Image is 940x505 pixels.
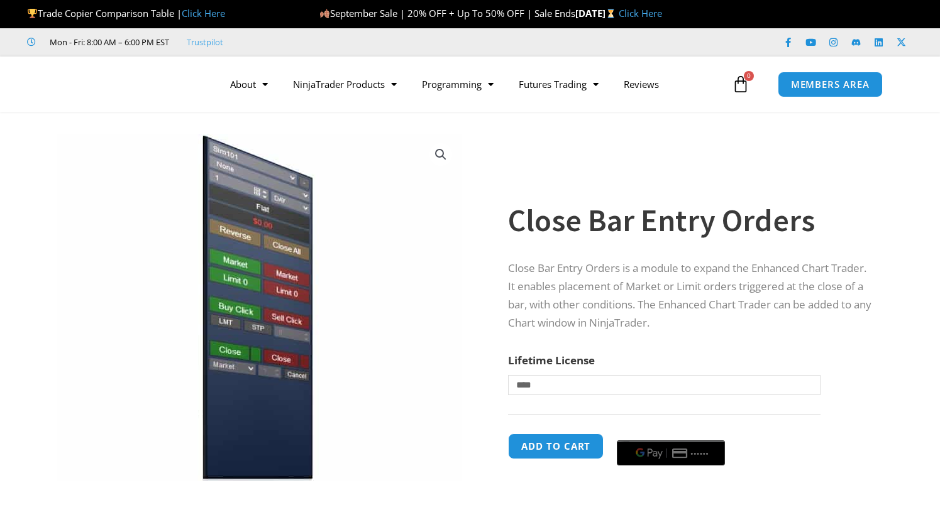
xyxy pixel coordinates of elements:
label: Lifetime License [508,353,595,367]
span: 0 [744,71,754,81]
a: Futures Trading [506,70,611,99]
a: 0 [713,66,768,102]
a: Clear options [508,401,528,410]
img: Close Bar Entry Orders - NQ 1 Minute | Affordable Indicators – NinjaTrader [462,134,866,416]
img: 🍂 [320,9,329,18]
a: NinjaTrader Products [280,70,409,99]
h1: Close Bar Entry Orders [508,198,875,242]
strong: [DATE] [575,7,619,19]
a: Trustpilot [187,35,223,50]
nav: Menu [218,70,729,99]
p: Close Bar Entry Orders is a module to expand the Enhanced Chart Trader. It enables placement of M... [508,259,875,332]
span: Trade Copier Comparison Table | [27,7,225,19]
button: Buy with GPay [617,440,725,465]
a: Reviews [611,70,672,99]
span: September Sale | 20% OFF + Up To 50% OFF | Sale Ends [319,7,575,19]
button: Add to cart [508,433,604,459]
img: 🏆 [28,9,37,18]
img: LogoAI | Affordable Indicators – NinjaTrader [45,62,180,107]
a: View full-screen image gallery [429,143,452,166]
text: •••••• [692,449,711,458]
a: MEMBERS AREA [778,72,883,97]
a: Click Here [619,7,662,19]
span: MEMBERS AREA [791,80,870,89]
img: CloseBarOrders [57,134,462,481]
span: Mon - Fri: 8:00 AM – 6:00 PM EST [47,35,169,50]
a: Programming [409,70,506,99]
a: About [218,70,280,99]
iframe: Secure payment input frame [614,432,727,433]
a: Click Here [182,7,225,19]
img: ⏳ [606,9,616,18]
